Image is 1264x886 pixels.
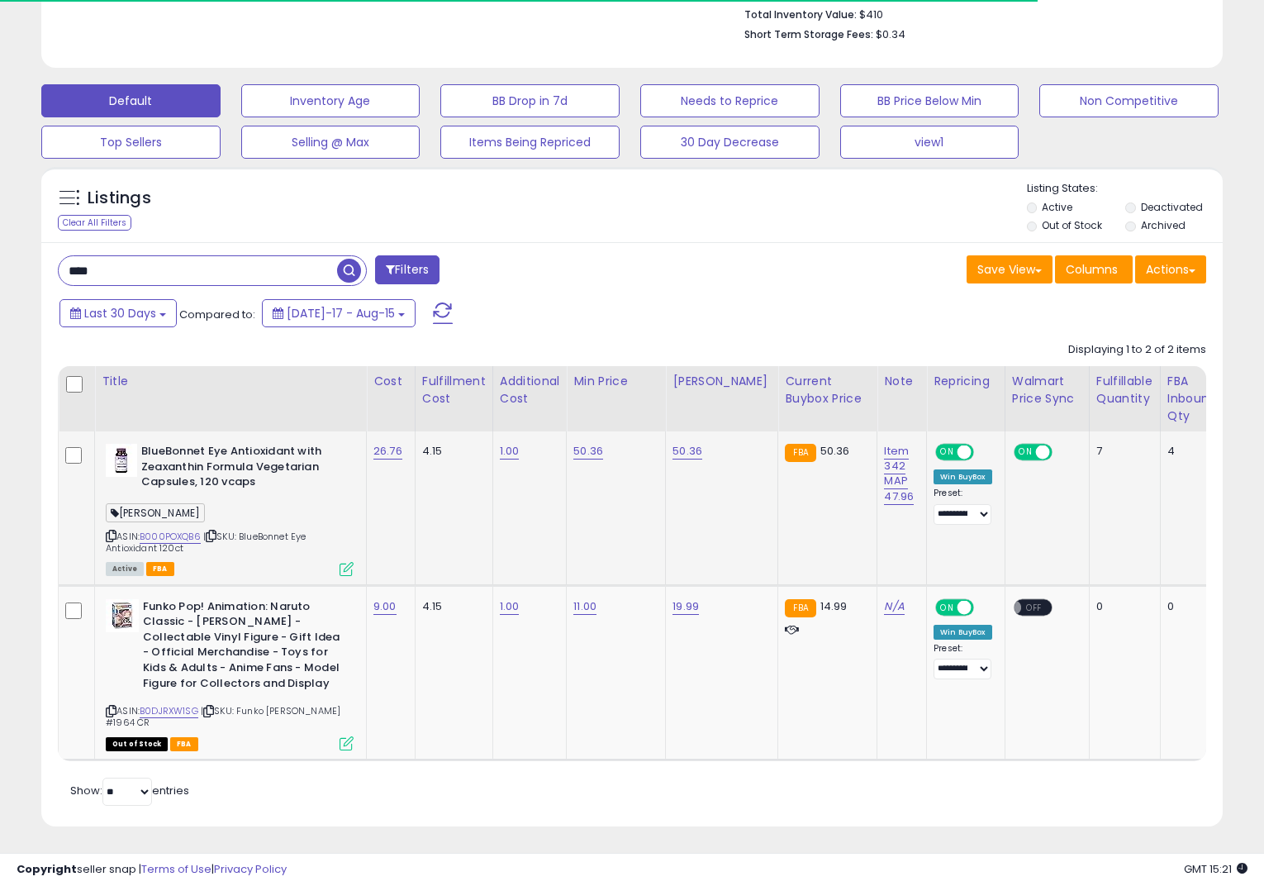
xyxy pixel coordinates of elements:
span: Show: entries [70,783,189,798]
a: 26.76 [373,443,402,460]
div: Win BuyBox [934,469,992,484]
span: OFF [972,445,998,460]
span: OFF [1021,600,1048,614]
a: 1.00 [500,443,520,460]
a: N/A [884,598,904,615]
a: Terms of Use [141,861,211,877]
a: 9.00 [373,598,397,615]
span: [PERSON_NAME] [106,503,205,522]
span: All listings currently available for purchase on Amazon [106,562,144,576]
a: Privacy Policy [214,861,287,877]
div: Title [102,373,359,390]
a: 1.00 [500,598,520,615]
span: ON [937,600,958,614]
strong: Copyright [17,861,77,877]
div: Note [884,373,919,390]
img: 41B5WgSKqIL._SL40_.jpg [106,599,139,632]
span: FBA [170,737,198,751]
div: Current Buybox Price [785,373,870,407]
div: ASIN: [106,599,354,749]
a: B0DJRXW1SG [140,704,198,718]
b: Funko Pop! Animation: Naruto Classic - [PERSON_NAME] - Collectable Vinyl Figure - Gift Idea - Off... [143,599,344,695]
div: 4.15 [422,599,480,614]
div: 7 [1096,444,1148,459]
span: OFF [1049,445,1076,460]
div: [PERSON_NAME] [672,373,771,390]
div: 4.15 [422,444,480,459]
span: 14.99 [820,598,848,614]
span: 2025-09-15 15:21 GMT [1184,861,1247,877]
div: FBA inbound Qty [1167,373,1217,425]
div: Cost [373,373,408,390]
span: FBA [146,562,174,576]
div: 4 [1167,444,1211,459]
div: 0 [1167,599,1211,614]
a: 11.00 [573,598,596,615]
a: Item 342 MAP 47.96 [884,443,914,505]
div: 0 [1096,599,1148,614]
div: Fulfillment Cost [422,373,486,407]
div: Min Price [573,373,658,390]
a: B000POXQB6 [140,530,201,544]
div: Preset: [934,488,992,525]
div: Win BuyBox [934,625,992,640]
span: 50.36 [820,443,850,459]
small: FBA [785,444,815,462]
small: FBA [785,599,815,617]
span: OFF [972,600,998,614]
div: Additional Cost [500,373,560,407]
img: 41a1SJqWj4L._SL40_.jpg [106,444,137,477]
div: Repricing [934,373,998,390]
div: Fulfillable Quantity [1096,373,1153,407]
span: ON [1015,445,1036,460]
div: Preset: [934,643,992,680]
div: ASIN: [106,444,354,574]
b: BlueBonnet Eye Antioxidant with Zeaxanthin Formula Vegetarian Capsules, 120 vcaps [141,444,342,494]
a: 50.36 [672,443,702,460]
a: 50.36 [573,443,603,460]
div: Walmart Price Sync [1012,373,1082,407]
a: 19.99 [672,598,699,615]
span: | SKU: BlueBonnet Eye Antioxidant 120ct [106,530,306,555]
span: ON [937,445,958,460]
span: All listings that are currently out of stock and unavailable for purchase on Amazon [106,737,168,751]
span: | SKU: Funko [PERSON_NAME] #1964 CR [106,704,340,729]
div: seller snap | | [17,862,287,878]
